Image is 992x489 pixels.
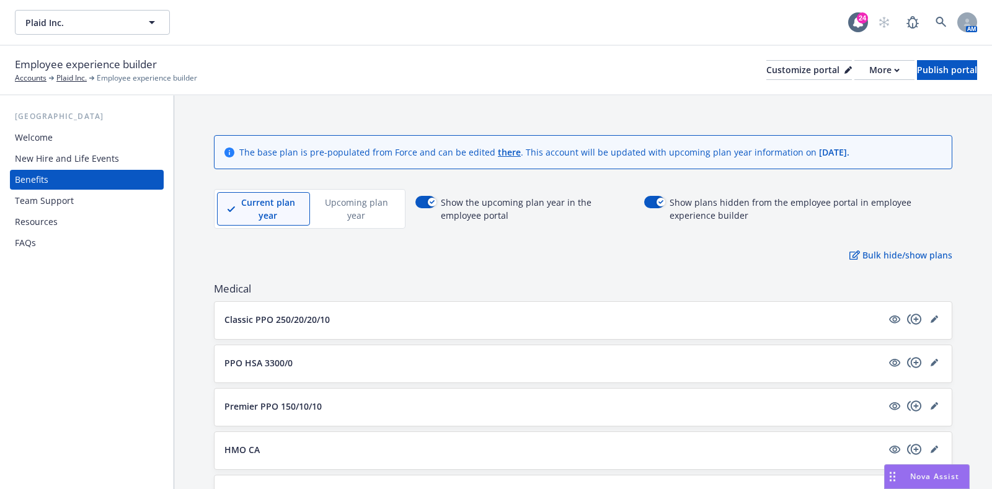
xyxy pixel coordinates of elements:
p: Premier PPO 150/10/10 [224,400,322,413]
span: Employee experience builder [97,73,197,84]
button: Publish portal [917,60,977,80]
a: Start snowing [872,10,897,35]
a: Team Support [10,191,164,211]
a: Resources [10,212,164,232]
button: Customize portal [766,60,852,80]
a: Welcome [10,128,164,148]
p: HMO CA [224,443,260,456]
div: Drag to move [885,465,900,488]
span: Show plans hidden from the employee portal in employee experience builder [670,196,952,222]
a: New Hire and Life Events [10,149,164,169]
div: Customize portal [766,61,852,79]
button: Plaid Inc. [15,10,170,35]
a: visible [887,312,902,327]
div: Benefits [15,170,48,190]
a: editPencil [927,442,942,457]
div: New Hire and Life Events [15,149,119,169]
a: Report a Bug [900,10,925,35]
span: Plaid Inc. [25,16,133,29]
a: FAQs [10,233,164,253]
button: Premier PPO 150/10/10 [224,400,882,413]
p: Classic PPO 250/20/20/10 [224,313,330,326]
a: copyPlus [907,442,922,457]
div: Resources [15,212,58,232]
p: Bulk hide/show plans [849,249,952,262]
a: Search [929,10,954,35]
button: HMO CA [224,443,882,456]
a: there [498,146,521,158]
p: Upcoming plan year [321,196,392,222]
button: PPO HSA 3300/0 [224,356,882,369]
button: More [854,60,914,80]
a: copyPlus [907,312,922,327]
div: More [869,61,900,79]
a: editPencil [927,399,942,413]
a: Plaid Inc. [56,73,87,84]
span: The base plan is pre-populated from Force and can be edited [239,146,498,158]
div: Welcome [15,128,53,148]
a: copyPlus [907,355,922,370]
span: . This account will be updated with upcoming plan year information on [521,146,819,158]
div: Publish portal [917,61,977,79]
div: Team Support [15,191,74,211]
p: Current plan year [236,196,299,222]
button: Classic PPO 250/20/20/10 [224,313,882,326]
button: Nova Assist [884,464,970,489]
span: Employee experience builder [15,56,157,73]
a: visible [887,442,902,457]
span: [DATE] . [819,146,849,158]
span: Medical [214,281,952,296]
a: editPencil [927,355,942,370]
a: visible [887,355,902,370]
span: Nova Assist [910,471,959,482]
span: Show the upcoming plan year in the employee portal [441,196,634,222]
a: Benefits [10,170,164,190]
div: FAQs [15,233,36,253]
a: editPencil [927,312,942,327]
p: PPO HSA 3300/0 [224,356,293,369]
a: visible [887,399,902,413]
a: copyPlus [907,399,922,413]
div: [GEOGRAPHIC_DATA] [10,110,164,123]
div: 24 [857,12,868,24]
a: Accounts [15,73,46,84]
